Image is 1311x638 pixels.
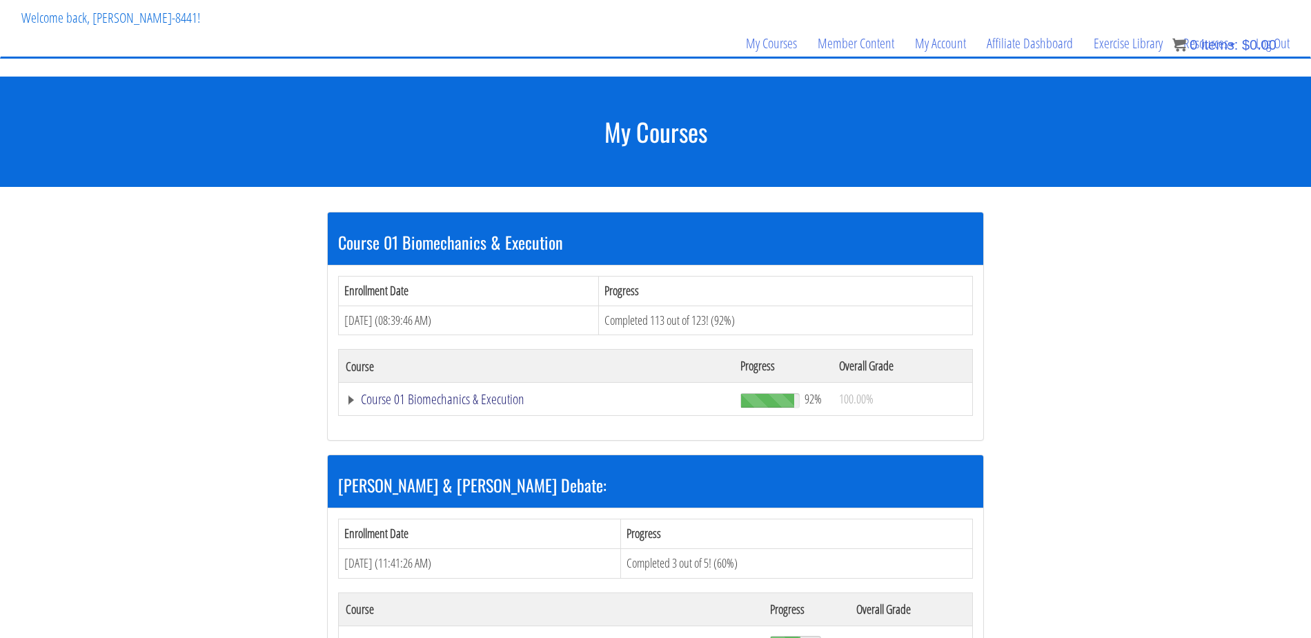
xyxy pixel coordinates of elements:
[832,383,973,416] td: 100.00%
[338,476,973,494] h3: [PERSON_NAME] & [PERSON_NAME] Debate:
[1242,37,1276,52] bdi: 0.00
[339,276,599,306] th: Enrollment Date
[1083,10,1173,77] a: Exercise Library
[736,10,807,77] a: My Courses
[1173,10,1245,77] a: Resources
[339,548,621,578] td: [DATE] (11:41:26 AM)
[976,10,1083,77] a: Affiliate Dashboard
[733,350,832,383] th: Progress
[621,519,973,549] th: Progress
[832,350,973,383] th: Overall Grade
[763,592,849,626] th: Progress
[805,391,822,406] span: 92%
[339,519,621,549] th: Enrollment Date
[1172,37,1276,52] a: 0 items: $0.00
[346,392,727,406] a: Course 01 Biomechanics & Execution
[1201,37,1238,52] span: items:
[807,10,905,77] a: Member Content
[905,10,976,77] a: My Account
[849,592,972,626] th: Overall Grade
[1172,38,1186,52] img: icon11.png
[339,350,733,383] th: Course
[339,306,599,335] td: [DATE] (08:39:46 AM)
[598,306,972,335] td: Completed 113 out of 123! (92%)
[598,276,972,306] th: Progress
[1242,37,1250,52] span: $
[339,592,763,626] th: Course
[1245,10,1300,77] a: Log Out
[621,548,973,578] td: Completed 3 out of 5! (60%)
[338,233,973,251] h3: Course 01 Biomechanics & Execution
[1190,37,1197,52] span: 0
